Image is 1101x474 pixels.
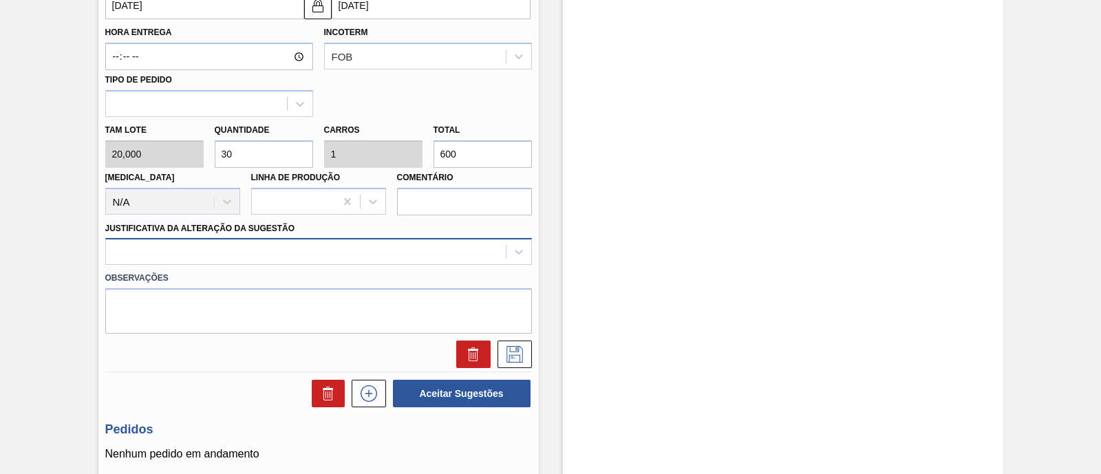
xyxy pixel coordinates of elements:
[105,422,532,437] h3: Pedidos
[105,120,204,140] label: Tam lote
[305,380,345,407] div: Excluir Sugestões
[332,51,353,63] div: FOB
[393,380,531,407] button: Aceitar Sugestões
[324,28,368,37] label: Incoterm
[105,75,172,85] label: Tipo de pedido
[105,23,313,43] label: Hora Entrega
[105,173,175,182] label: [MEDICAL_DATA]
[215,125,270,135] label: Quantidade
[491,341,532,368] div: Salvar Sugestão
[105,268,532,288] label: Observações
[345,380,386,407] div: Nova sugestão
[386,378,532,409] div: Aceitar Sugestões
[449,341,491,368] div: Excluir Sugestão
[397,168,532,188] label: Comentário
[105,224,295,233] label: Justificativa da Alteração da Sugestão
[251,173,341,182] label: Linha de Produção
[324,125,360,135] label: Carros
[105,448,532,460] p: Nenhum pedido em andamento
[434,125,460,135] label: Total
